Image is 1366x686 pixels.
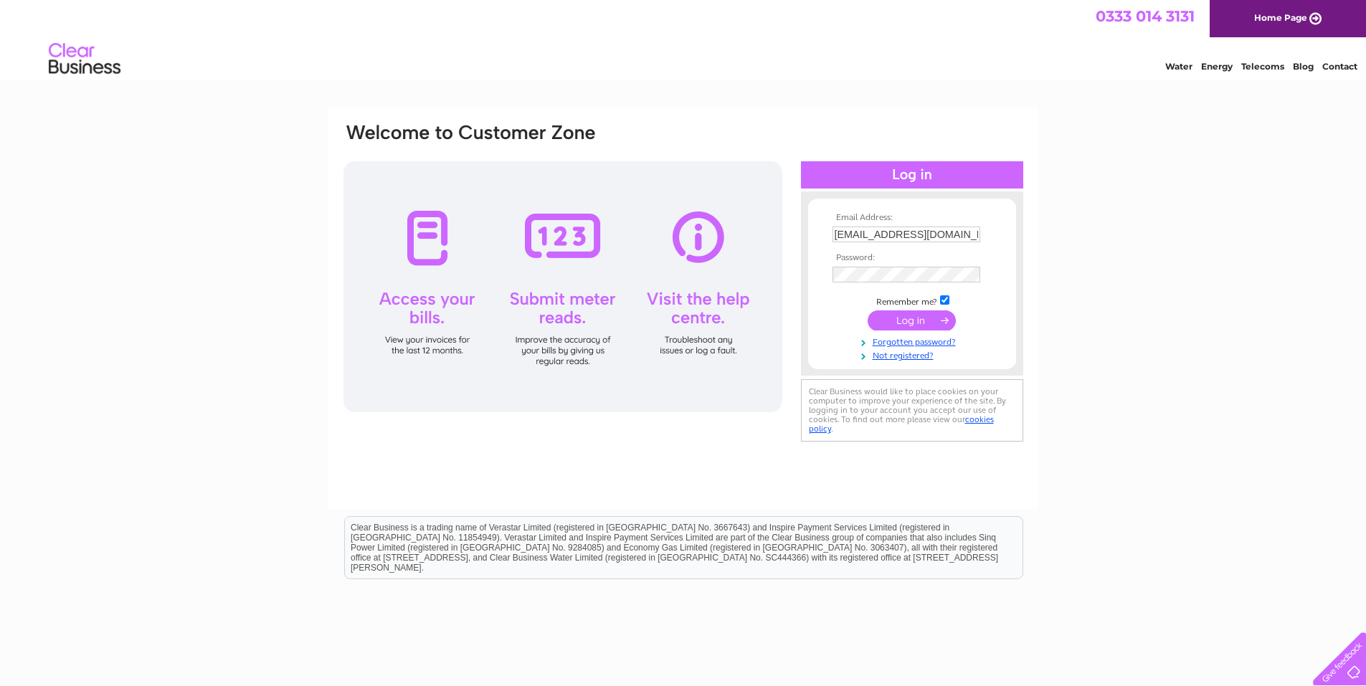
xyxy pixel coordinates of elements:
[1165,61,1192,72] a: Water
[1096,7,1195,25] a: 0333 014 3131
[1241,61,1284,72] a: Telecoms
[801,379,1023,442] div: Clear Business would like to place cookies on your computer to improve your experience of the sit...
[829,213,995,223] th: Email Address:
[345,8,1023,70] div: Clear Business is a trading name of Verastar Limited (registered in [GEOGRAPHIC_DATA] No. 3667643...
[829,253,995,263] th: Password:
[829,293,995,308] td: Remember me?
[1293,61,1314,72] a: Blog
[833,334,995,348] a: Forgotten password?
[833,348,995,361] a: Not registered?
[809,414,994,434] a: cookies policy
[48,37,121,81] img: logo.png
[1322,61,1357,72] a: Contact
[1201,61,1233,72] a: Energy
[868,310,956,330] input: Submit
